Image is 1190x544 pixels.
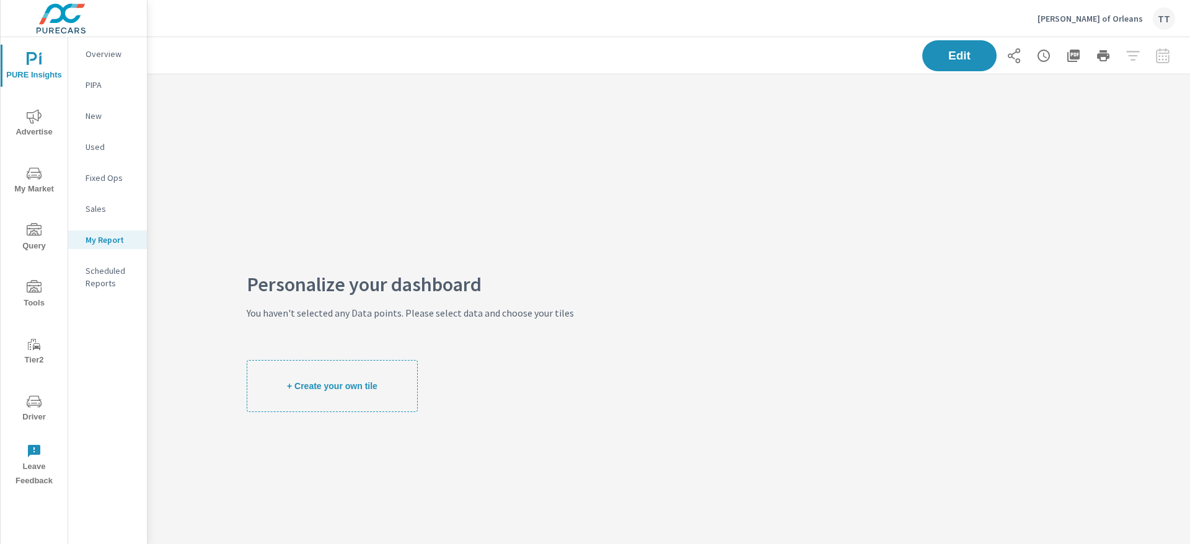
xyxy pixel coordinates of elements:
[1091,43,1116,68] button: Print Report
[4,337,64,367] span: Tier2
[68,261,147,292] div: Scheduled Reports
[86,172,137,184] p: Fixed Ops
[4,280,64,310] span: Tools
[68,200,147,218] div: Sales
[1,37,68,493] div: nav menu
[86,48,137,60] p: Overview
[1061,43,1086,68] button: "Export Report to PDF"
[4,109,64,139] span: Advertise
[68,107,147,125] div: New
[68,138,147,156] div: Used
[68,76,147,94] div: PIPA
[4,444,64,488] span: Leave Feedback
[68,169,147,187] div: Fixed Ops
[86,265,137,289] p: Scheduled Reports
[86,141,137,153] p: Used
[68,45,147,63] div: Overview
[86,203,137,215] p: Sales
[247,360,418,412] button: + Create your own tile
[4,223,64,253] span: Query
[1153,7,1175,30] div: TT
[86,110,137,122] p: New
[935,50,984,61] span: Edit
[1038,13,1143,24] p: [PERSON_NAME] of Orleans
[247,278,574,305] span: Personalize your dashboard
[86,234,137,246] p: My Report
[247,305,574,360] span: You haven't selected any Data points. Please select data and choose your tiles
[86,79,137,91] p: PIPA
[4,166,64,196] span: My Market
[1002,43,1026,68] button: Share Report
[4,394,64,424] span: Driver
[68,230,147,249] div: My Report
[922,40,997,71] button: Edit
[287,380,377,392] span: + Create your own tile
[4,52,64,82] span: PURE Insights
